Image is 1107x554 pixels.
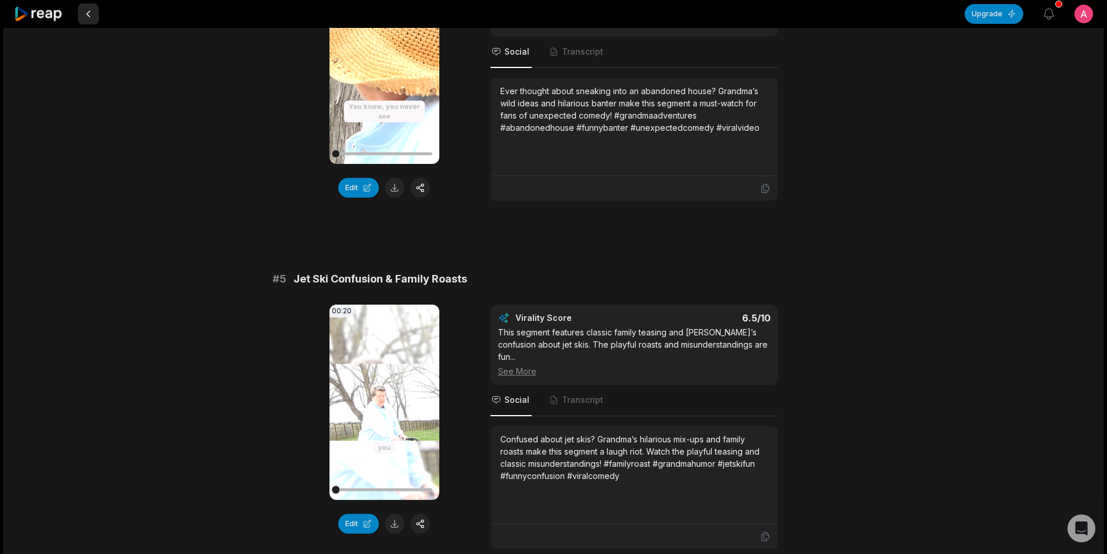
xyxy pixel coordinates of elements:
[965,4,1023,24] button: Upgrade
[273,271,286,287] span: # 5
[515,312,640,324] div: Virality Score
[562,46,603,58] span: Transcript
[329,305,439,500] video: Your browser does not support mp4 format.
[504,46,529,58] span: Social
[338,514,379,534] button: Edit
[498,326,771,377] div: This segment features classic family teasing and [PERSON_NAME]’s confusion about jet skis. The pl...
[490,385,778,416] nav: Tabs
[500,433,768,482] div: Confused about jet skis? Grandma’s hilarious mix-ups and family roasts make this segment a laugh ...
[1067,514,1095,542] div: Open Intercom Messenger
[338,178,379,198] button: Edit
[562,394,603,406] span: Transcript
[500,85,768,134] div: Ever thought about sneaking into an abandoned house? Grandma’s wild ideas and hilarious banter ma...
[293,271,467,287] span: Jet Ski Confusion & Family Roasts
[646,312,771,324] div: 6.5 /10
[504,394,529,406] span: Social
[490,37,778,68] nav: Tabs
[498,365,771,377] div: See More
